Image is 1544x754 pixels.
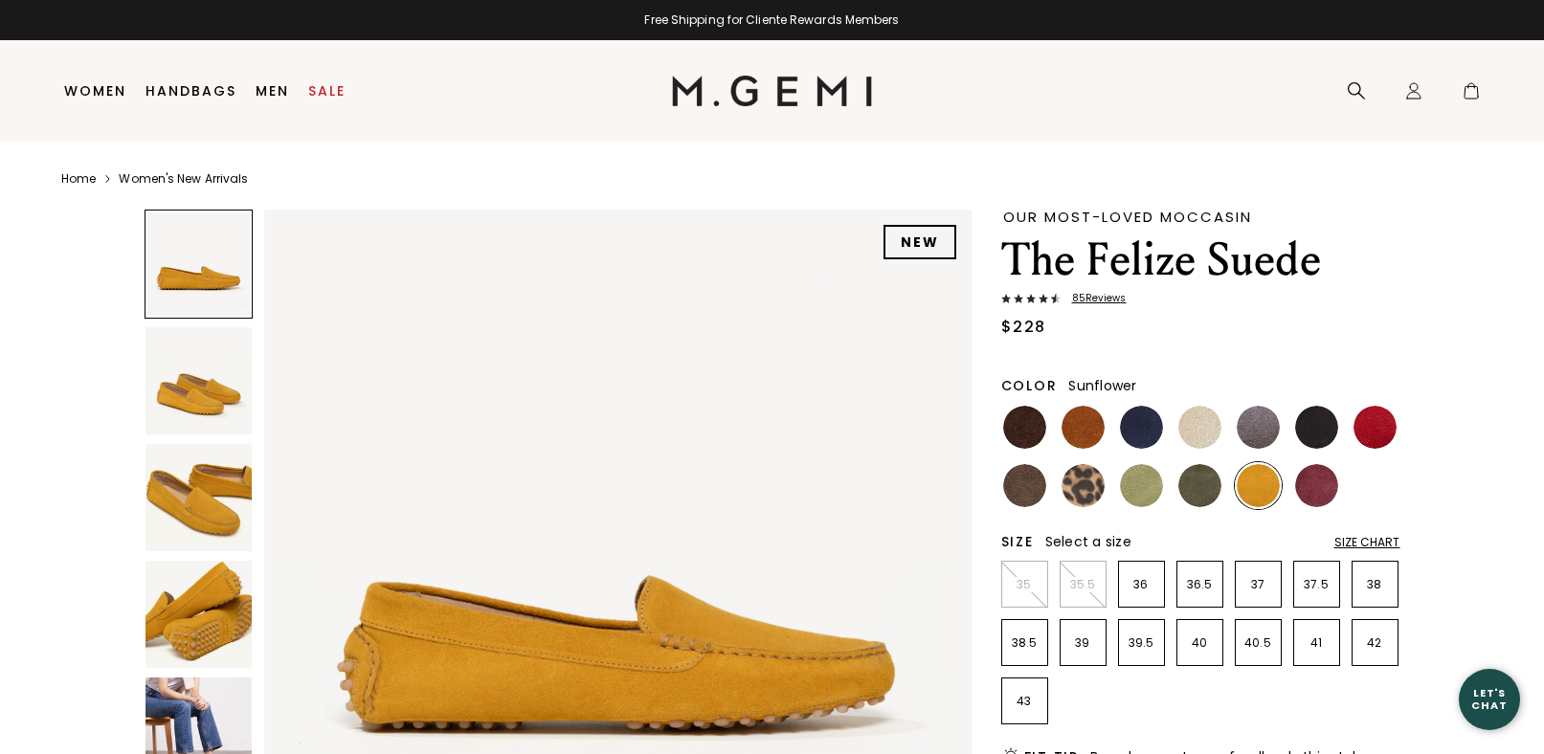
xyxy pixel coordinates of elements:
[1002,635,1047,651] p: 38.5
[1001,316,1046,339] div: $228
[145,561,253,668] img: The Felize Suede
[1294,635,1339,651] p: 41
[308,83,346,99] a: Sale
[1237,464,1280,507] img: Sunflower
[1003,210,1400,224] div: Our Most-Loved Moccasin
[884,225,956,259] div: NEW
[1001,534,1034,549] h2: Size
[672,76,872,106] img: M.Gemi
[1353,635,1398,651] p: 42
[1002,577,1047,592] p: 35
[1001,293,1400,308] a: 85Reviews
[61,171,96,187] a: Home
[1236,635,1281,651] p: 40.5
[1062,406,1105,449] img: Saddle
[1119,577,1164,592] p: 36
[1177,635,1222,651] p: 40
[64,83,126,99] a: Women
[1334,535,1400,550] div: Size Chart
[119,171,248,187] a: Women's New Arrivals
[1068,376,1136,395] span: Sunflower
[1295,464,1338,507] img: Burgundy
[1353,577,1398,592] p: 38
[1178,406,1221,449] img: Latte
[1120,406,1163,449] img: Midnight Blue
[1003,464,1046,507] img: Mushroom
[1061,577,1106,592] p: 35.5
[145,327,253,434] img: The Felize Suede
[1003,406,1046,449] img: Chocolate
[1120,464,1163,507] img: Pistachio
[1236,577,1281,592] p: 37
[1001,378,1058,393] h2: Color
[1237,406,1280,449] img: Gray
[1061,293,1127,304] span: 85 Review s
[1354,406,1397,449] img: Sunset Red
[1294,577,1339,592] p: 37.5
[145,83,236,99] a: Handbags
[1177,577,1222,592] p: 36.5
[256,83,289,99] a: Men
[145,444,253,551] img: The Felize Suede
[1178,464,1221,507] img: Olive
[1002,694,1047,709] p: 43
[1295,406,1338,449] img: Black
[1119,635,1164,651] p: 39.5
[1045,532,1131,551] span: Select a size
[1062,464,1105,507] img: Leopard Print
[1459,687,1520,711] div: Let's Chat
[1061,635,1106,651] p: 39
[1001,233,1400,287] h1: The Felize Suede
